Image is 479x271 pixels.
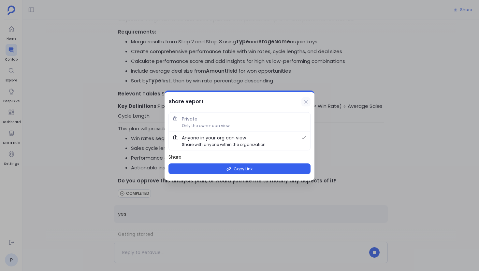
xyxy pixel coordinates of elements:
[168,154,311,160] span: Share
[168,97,204,106] h2: Share Report
[169,132,310,150] button: Anyone in your org can viewShare with anyone within the organization
[182,122,230,129] span: Only the owner can view
[169,113,310,131] button: PrivateOnly the owner can view
[168,164,311,174] button: Copy Link
[182,115,197,122] span: Private
[182,134,246,141] span: Anyone in your org can view
[182,141,266,148] span: Share with anyone within the organization
[234,166,253,172] span: Copy Link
